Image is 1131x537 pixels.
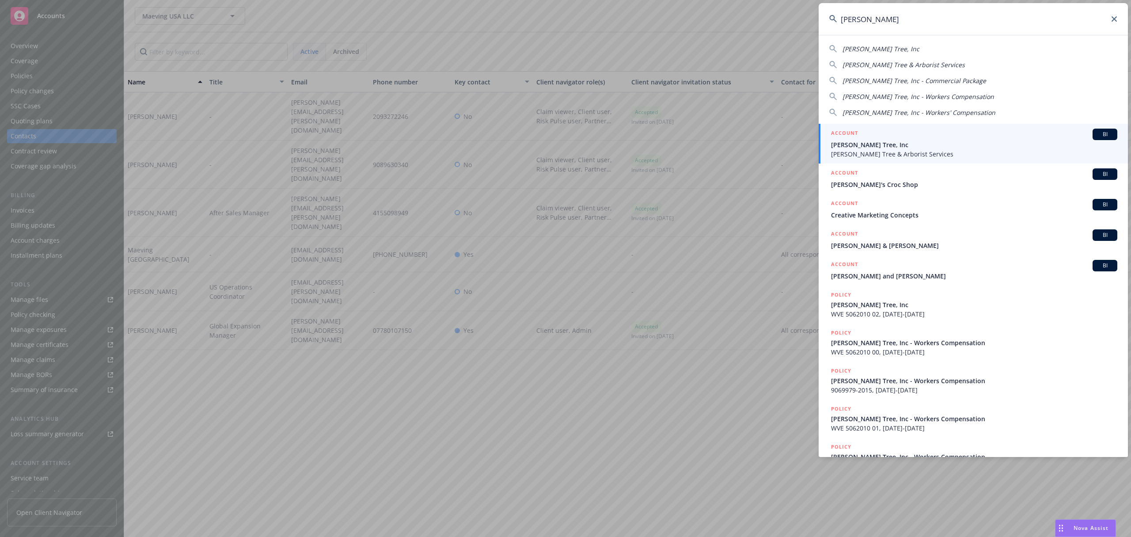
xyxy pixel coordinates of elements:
span: WVE 5062010 00, [DATE]-[DATE] [831,347,1117,357]
span: [PERSON_NAME] and [PERSON_NAME] [831,271,1117,281]
h5: ACCOUNT [831,229,858,240]
h5: POLICY [831,328,851,337]
a: POLICY[PERSON_NAME] Tree, IncWVE 5062010 02, [DATE]-[DATE] [819,286,1128,324]
span: [PERSON_NAME] Tree, Inc - Workers Compensation [831,338,1117,347]
a: POLICY[PERSON_NAME] Tree, Inc - Workers Compensation [819,438,1128,476]
span: [PERSON_NAME] Tree & Arborist Services [843,61,965,69]
span: [PERSON_NAME] Tree, Inc - Workers Compensation [843,92,994,101]
a: ACCOUNTBICreative Marketing Concepts [819,194,1128,225]
h5: ACCOUNT [831,260,858,270]
span: [PERSON_NAME] Tree, Inc - Workers Compensation [831,414,1117,423]
a: ACCOUNTBI[PERSON_NAME] Tree, Inc[PERSON_NAME] Tree & Arborist Services [819,124,1128,164]
a: ACCOUNTBI[PERSON_NAME] & [PERSON_NAME] [819,225,1128,255]
span: WVE 5062010 02, [DATE]-[DATE] [831,309,1117,319]
span: [PERSON_NAME] Tree, Inc [831,140,1117,149]
span: WVE 5062010 01, [DATE]-[DATE] [831,423,1117,433]
a: POLICY[PERSON_NAME] Tree, Inc - Workers CompensationWVE 5062010 01, [DATE]-[DATE] [819,400,1128,438]
span: [PERSON_NAME] Tree, Inc - Workers Compensation [831,452,1117,461]
span: [PERSON_NAME] & [PERSON_NAME] [831,241,1117,250]
h5: ACCOUNT [831,129,858,139]
span: BI [1096,130,1114,138]
h5: POLICY [831,290,851,299]
div: Drag to move [1055,520,1066,537]
span: [PERSON_NAME] Tree, Inc [831,300,1117,309]
span: [PERSON_NAME] Tree, Inc - Workers' Compensation [843,108,995,117]
span: BI [1096,170,1114,178]
h5: ACCOUNT [831,199,858,209]
h5: POLICY [831,404,851,413]
span: [PERSON_NAME] Tree & Arborist Services [831,149,1117,159]
span: BI [1096,201,1114,209]
span: BI [1096,262,1114,270]
a: ACCOUNTBI[PERSON_NAME] and [PERSON_NAME] [819,255,1128,286]
a: ACCOUNTBI[PERSON_NAME]'s Croc Shop [819,164,1128,194]
a: POLICY[PERSON_NAME] Tree, Inc - Workers CompensationWVE 5062010 00, [DATE]-[DATE] [819,324,1128,362]
h5: POLICY [831,366,851,375]
input: Search... [819,3,1128,35]
a: POLICY[PERSON_NAME] Tree, Inc - Workers Compensation9069979-2015, [DATE]-[DATE] [819,362,1128,400]
button: Nova Assist [1055,519,1116,537]
span: BI [1096,231,1114,239]
span: Creative Marketing Concepts [831,210,1117,220]
span: [PERSON_NAME]'s Croc Shop [831,180,1117,189]
span: Nova Assist [1074,524,1108,532]
span: [PERSON_NAME] Tree, Inc - Commercial Package [843,76,986,85]
span: 9069979-2015, [DATE]-[DATE] [831,385,1117,395]
h5: POLICY [831,442,851,451]
span: [PERSON_NAME] Tree, Inc - Workers Compensation [831,376,1117,385]
span: [PERSON_NAME] Tree, Inc [843,45,919,53]
h5: ACCOUNT [831,168,858,179]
